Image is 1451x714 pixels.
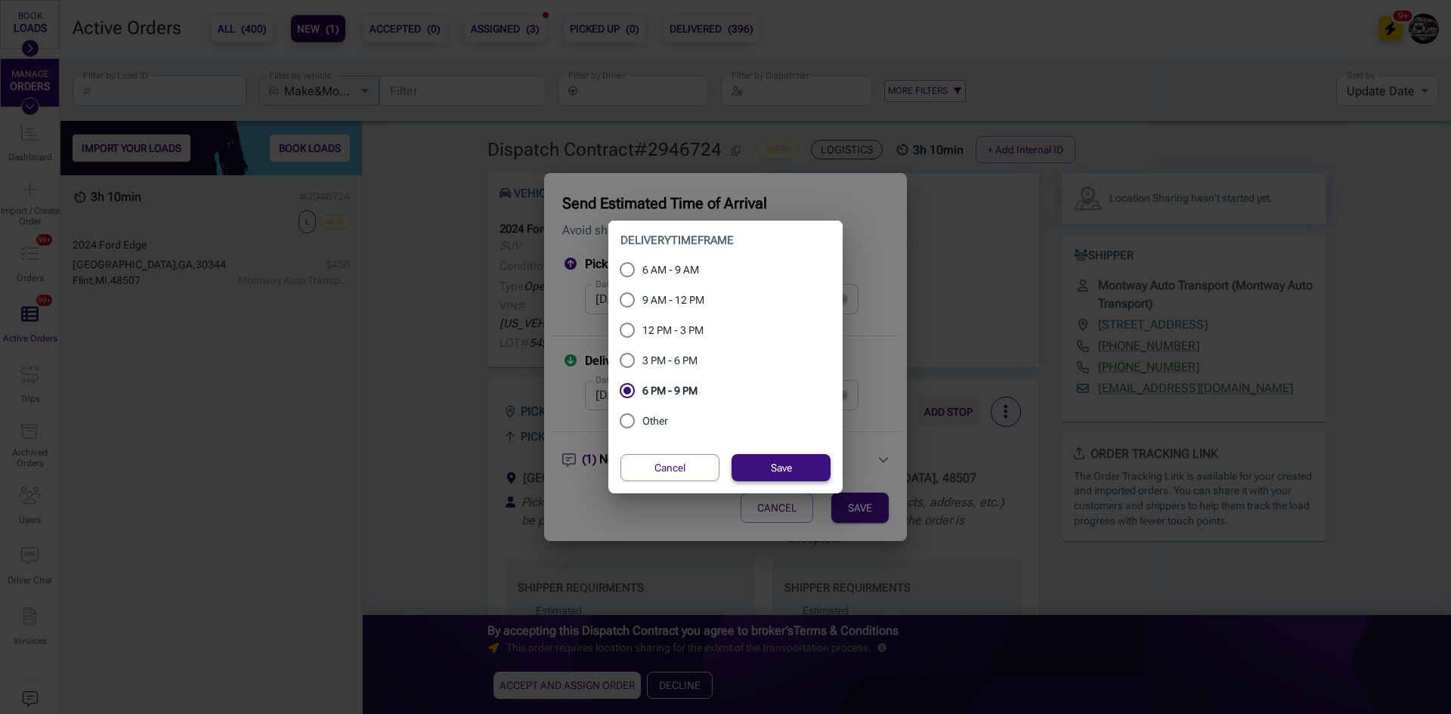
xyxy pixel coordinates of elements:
[620,454,719,481] button: Cancel
[620,233,734,249] label: Delivery timeframe
[642,413,668,429] span: Other
[642,262,699,278] span: 6 AM - 9 AM
[642,353,698,369] span: 3 PM - 6 PM
[732,454,831,481] button: Save
[642,292,704,308] span: 9 AM - 12 PM
[642,323,704,338] span: 12 PM - 3 PM
[642,383,698,399] span: 6 PM - 9 PM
